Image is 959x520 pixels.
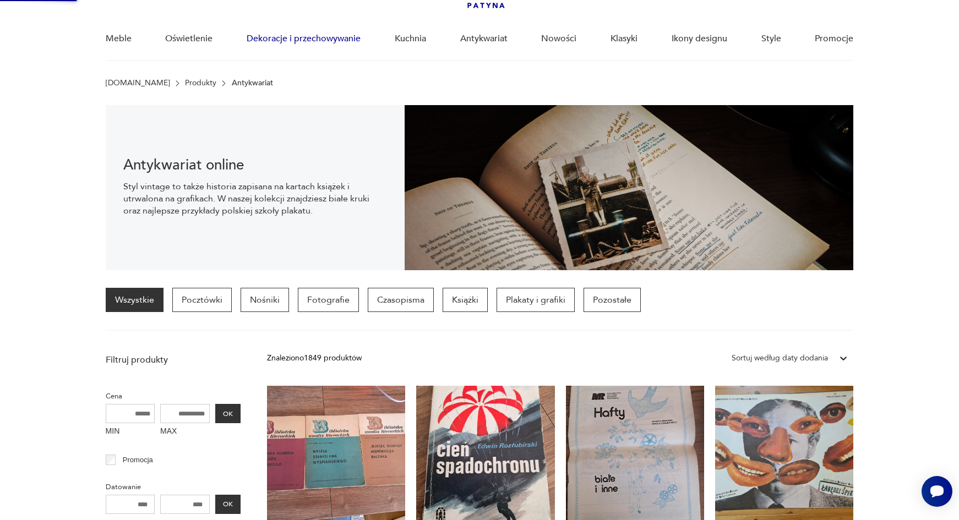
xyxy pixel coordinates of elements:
div: Znaleziono 1849 produktów [267,352,362,364]
h1: Antykwariat online [123,158,388,172]
a: Czasopisma [368,288,434,312]
a: Wszystkie [106,288,164,312]
a: Klasyki [611,18,637,60]
iframe: Smartsupp widget button [922,476,952,507]
p: Styl vintage to także historia zapisana na kartach książek i utrwalona na grafikach. W naszej kol... [123,180,388,217]
a: Kuchnia [395,18,426,60]
a: Antykwariat [460,18,508,60]
a: Style [761,18,781,60]
img: c8a9187830f37f141118a59c8d49ce82.jpg [405,105,853,270]
a: Pozostałe [584,288,641,312]
p: Antykwariat [232,79,273,87]
a: Produkty [185,79,216,87]
a: Nowości [541,18,576,60]
button: OK [215,404,241,423]
a: Fotografie [298,288,359,312]
label: MAX [160,423,210,441]
a: Plakaty i grafiki [497,288,575,312]
p: Cena [106,390,241,402]
div: Sortuj według daty dodania [732,352,828,364]
label: MIN [106,423,155,441]
a: Ikony designu [672,18,727,60]
a: Promocje [815,18,853,60]
a: [DOMAIN_NAME] [106,79,170,87]
a: Meble [106,18,132,60]
button: OK [215,495,241,514]
a: Oświetlenie [165,18,212,60]
p: Datowanie [106,481,241,493]
a: Nośniki [241,288,289,312]
p: Promocja [123,454,153,466]
p: Filtruj produkty [106,354,241,366]
a: Dekoracje i przechowywanie [247,18,361,60]
a: Pocztówki [172,288,232,312]
a: Książki [443,288,488,312]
